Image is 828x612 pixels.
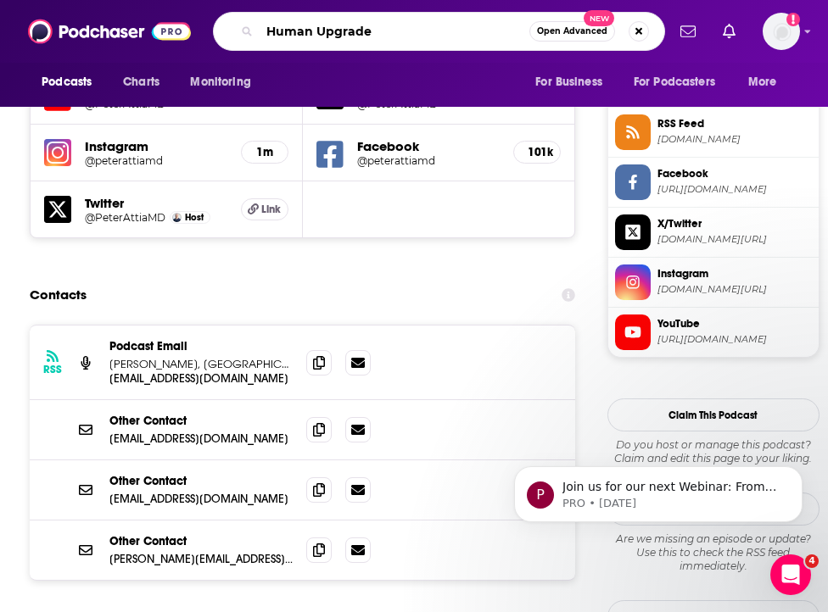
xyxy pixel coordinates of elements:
[615,214,812,250] a: X/Twitter[DOMAIN_NAME][URL]
[109,474,293,488] p: Other Contact
[85,195,227,211] h5: Twitter
[28,15,191,47] img: Podchaser - Follow, Share and Rate Podcasts
[190,70,250,94] span: Monitoring
[172,213,182,222] img: Dr. Peter Attia
[657,116,812,131] span: RSS Feed
[615,264,812,300] a: Instagram[DOMAIN_NAME][URL]
[786,13,800,26] svg: Add a profile image
[357,138,501,154] h5: Facebook
[30,66,114,98] button: open menu
[85,154,227,167] a: @peterattiamd
[357,154,479,167] h5: @peterattiamd
[85,154,207,167] h5: @peterattiamd
[74,136,293,152] p: Message from PRO, sent 33w ago
[213,12,665,51] div: Search podcasts, credits, & more...
[634,70,715,94] span: For Podcasters
[537,27,607,36] span: Open Advanced
[109,492,293,506] p: [EMAIL_ADDRESS][DOMAIN_NAME]
[523,66,624,98] button: open menu
[763,13,800,50] img: User Profile
[657,183,812,196] span: https://www.facebook.com/peterattiamd
[657,316,812,331] span: YouTube
[109,552,293,566] p: [PERSON_NAME][EMAIL_ADDRESS][DOMAIN_NAME]
[241,198,288,220] a: Link
[716,17,742,46] a: Show notifications dropdown
[657,166,812,181] span: Facebook
[535,70,602,94] span: For Business
[529,21,615,42] button: Open AdvancedNew
[185,212,204,223] span: Host
[357,154,501,167] a: @peterattiamd
[109,431,293,446] p: [EMAIL_ADDRESS][DOMAIN_NAME]
[25,107,314,163] div: message notification from PRO, 33w ago. Join us for our next Webinar: From Pushback to Payoff: Bu...
[123,70,159,94] span: Charts
[623,66,740,98] button: open menu
[112,66,170,98] a: Charts
[43,363,62,376] h3: RSS
[30,279,87,311] h2: Contacts
[657,216,812,231] span: X/Twitter
[657,233,812,246] span: twitter.com/PeterAttiaMD
[763,13,800,50] button: Show profile menu
[657,333,812,346] span: https://www.youtube.com/@PeterAttiaMD
[38,122,65,149] div: Profile image for PRO
[657,283,812,296] span: instagram.com/peterattiamd
[44,139,71,166] img: iconImage
[615,114,812,150] a: RSS Feed[DOMAIN_NAME]
[109,339,293,353] p: Podcast Email
[615,314,812,350] a: YouTube[URL][DOMAIN_NAME]
[261,203,281,216] span: Link
[109,371,293,386] p: [EMAIL_ADDRESS][DOMAIN_NAME]
[674,17,702,46] a: Show notifications dropdown
[770,554,811,595] iframe: Intercom live chat
[528,145,546,159] h5: 101k
[805,554,819,568] span: 4
[489,359,828,549] iframe: Intercom notifications message
[109,414,293,428] p: Other Contact
[109,534,293,548] p: Other Contact
[260,18,529,45] input: Search podcasts, credits, & more...
[748,70,777,94] span: More
[657,133,812,146] span: peterattiadrive.libsyn.com
[42,70,92,94] span: Podcasts
[85,138,227,154] h5: Instagram
[736,66,798,98] button: open menu
[657,266,812,281] span: Instagram
[74,120,292,555] span: Join us for our next Webinar: From Pushback to Payoff: Building Buy-In for Niche Podcast Placemen...
[255,145,274,159] h5: 1m
[763,13,800,50] span: Logged in as AutumnKatie
[109,357,293,371] p: [PERSON_NAME], [GEOGRAPHIC_DATA]
[584,10,614,26] span: New
[85,211,165,224] a: @PeterAttiaMD
[615,164,812,200] a: Facebook[URL][DOMAIN_NAME]
[607,532,820,573] div: Are we missing an episode or update? Use this to check the RSS feed immediately.
[178,66,272,98] button: open menu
